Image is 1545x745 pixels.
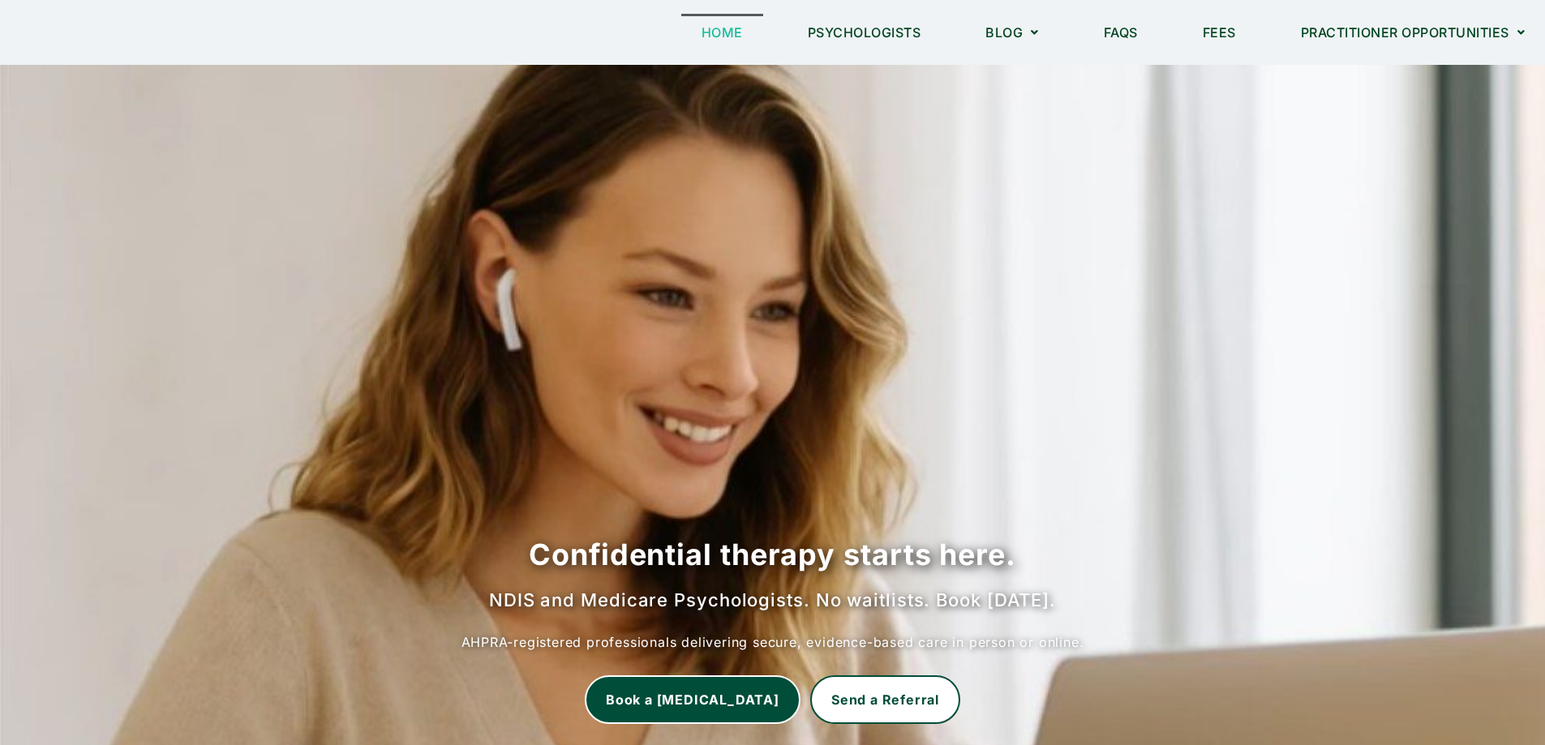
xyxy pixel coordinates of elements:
[810,675,960,724] a: Send a Referral to Chat Corner
[16,588,1529,613] h2: NDIS and Medicare Psychologists. No waitlists. Book [DATE].
[16,534,1529,575] h1: Confidential therapy starts here.
[1084,14,1158,51] a: FAQs
[965,14,1059,51] a: Blog
[1182,14,1256,51] a: Fees
[788,14,942,51] a: Psychologists
[681,14,763,51] a: Home
[585,675,800,724] a: Book a Psychologist Now
[16,629,1529,655] p: AHPRA-registered professionals delivering secure, evidence-based care in person or online.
